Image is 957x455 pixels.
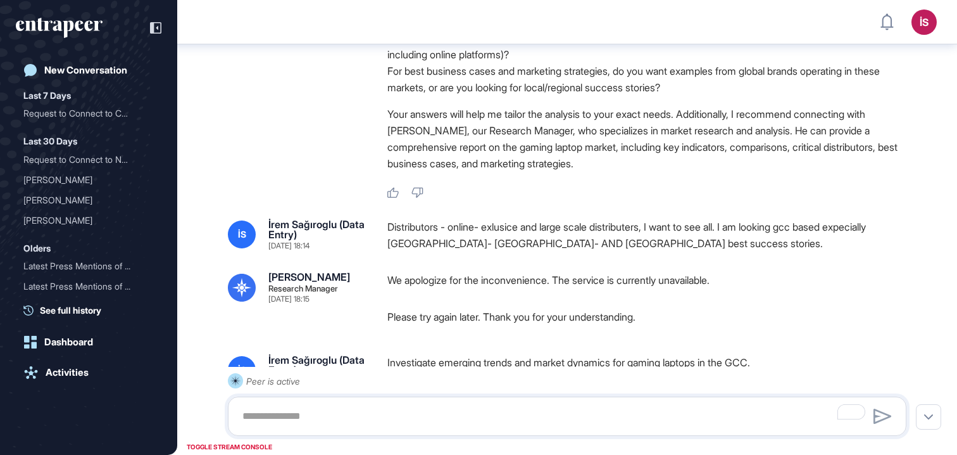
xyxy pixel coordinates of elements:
[23,134,77,149] div: Last 30 Days
[387,309,916,325] p: Please try again later. Thank you for your understanding.
[238,365,246,375] span: İS
[23,150,144,170] div: Request to Connect to Nov...
[23,150,154,170] div: Request to Connect to Nova
[23,256,144,276] div: Latest Press Mentions of ...
[23,88,71,103] div: Last 7 Days
[40,304,101,317] span: See full history
[23,256,154,276] div: Latest Press Mentions of Open AI
[23,276,144,297] div: Latest Press Mentions of ...
[44,336,93,348] div: Dashboard
[23,170,144,190] div: [PERSON_NAME]
[23,190,144,210] div: [PERSON_NAME]
[238,229,246,240] span: İS
[23,241,51,256] div: Olders
[16,330,161,355] a: Dashboard
[46,367,89,378] div: Activities
[16,18,103,38] div: entrapeer-logo
[16,58,161,83] a: New Conversation
[387,272,916,288] p: We apologize for the inconvenience. The service is currently unavailable.
[235,404,899,429] textarea: To enrich screen reader interactions, please activate Accessibility in Grammarly extension settings
[23,103,144,124] div: Request to Connect to Cur...
[23,190,154,210] div: Curie
[23,304,161,317] a: See full history
[23,210,154,231] div: Curie
[268,242,310,250] div: [DATE] 18:14
[387,355,916,385] div: Investigate emerging trends and market dynamics for gaming laptops in the GCC.
[268,355,367,375] div: İrem Sağıroglu (Data Entry)
[387,106,916,172] p: Your answers will help me tailor the analysis to your exact needs. Additionally, I recommend conn...
[268,285,338,293] div: Research Manager
[387,63,916,96] li: For best business cases and marketing strategies, do you want examples from global brands operati...
[387,30,916,63] li: Are you interested in a specific segment of distributors (e.g., only exclusive distributors, larg...
[911,10,937,35] button: İS
[23,170,154,190] div: Curie
[44,65,127,76] div: New Conversation
[23,210,144,231] div: [PERSON_NAME]
[23,103,154,124] div: Request to Connect to Curie
[268,295,310,303] div: [DATE] 18:15
[23,276,154,297] div: Latest Press Mentions of OpenAI
[184,439,275,455] div: TOGGLE STREAM CONSOLE
[268,219,367,240] div: İrem Sağıroglu (Data Entry)
[387,219,916,252] div: Distributors - online- exlusice and large scale distributers, I want to see all. I am looking gcc...
[246,373,300,389] div: Peer is active
[16,360,161,385] a: Activities
[268,272,350,282] div: [PERSON_NAME]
